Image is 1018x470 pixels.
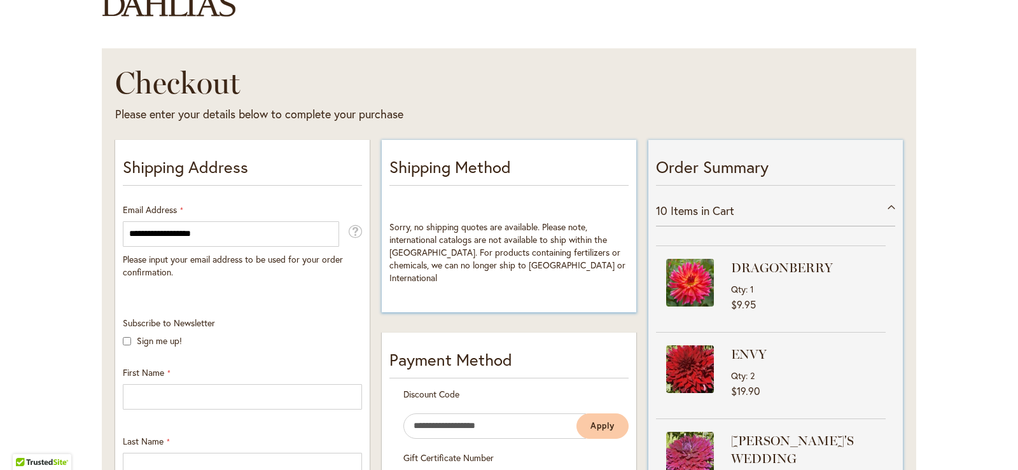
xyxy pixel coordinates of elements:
[731,298,756,311] span: $9.95
[123,204,177,216] span: Email Address
[731,370,746,382] span: Qty
[656,203,667,218] span: 10
[389,221,625,284] span: Sorry, no shipping quotes are available. Please note, international catalogs are not available to...
[590,420,615,431] span: Apply
[123,155,362,186] p: Shipping Address
[115,64,674,102] h1: Checkout
[666,345,714,393] img: ENVY
[731,283,746,295] span: Qty
[389,348,629,378] div: Payment Method
[389,155,629,186] p: Shipping Method
[656,155,895,186] p: Order Summary
[750,283,754,295] span: 1
[123,253,343,278] span: Please input your email address to be used for your order confirmation.
[115,106,674,123] div: Please enter your details below to complete your purchase
[576,413,629,439] button: Apply
[123,435,164,447] span: Last Name
[123,317,215,329] span: Subscribe to Newsletter
[731,384,760,397] span: $19.90
[137,335,182,347] label: Sign me up!
[403,388,459,400] span: Discount Code
[731,259,882,277] strong: DRAGONBERRY
[731,345,882,363] strong: ENVY
[666,259,714,307] img: DRAGONBERRY
[671,203,734,218] span: Items in Cart
[123,366,164,378] span: First Name
[403,452,494,464] span: Gift Certificate Number
[750,370,755,382] span: 2
[731,432,882,467] strong: [PERSON_NAME]'S WEDDING
[10,425,45,460] iframe: Launch Accessibility Center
